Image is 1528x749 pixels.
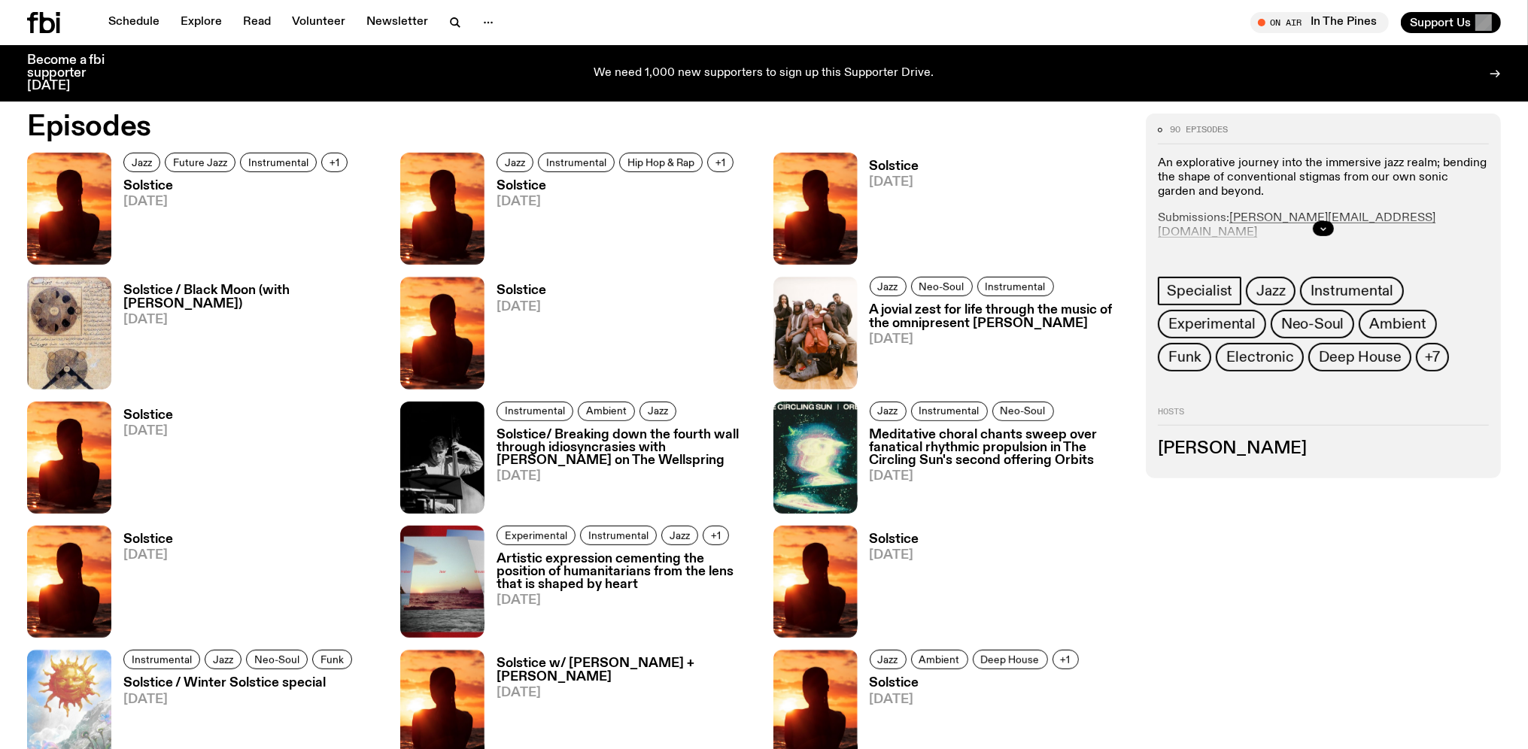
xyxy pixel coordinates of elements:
a: Solstice[DATE] [485,180,738,265]
a: Read [234,12,280,33]
h3: Solstice w/ [PERSON_NAME] + [PERSON_NAME] [497,657,755,683]
a: Solstice[DATE] [858,160,919,265]
a: Funk [1158,343,1211,371]
h3: Solstice [870,160,919,173]
button: Support Us [1401,12,1501,33]
a: Experimental [497,526,576,545]
button: +1 [1053,650,1079,669]
h3: Solstice/ Breaking down the fourth wall through idiosyncrasies with [PERSON_NAME] on The Wellspring [497,429,755,467]
a: Specialist [1158,277,1241,305]
button: +7 [1416,343,1449,371]
a: Meditative choral chants sweep over fanatical rhythmic propulsion in The Circling Sun's second of... [858,429,1129,514]
a: Instrumental [240,153,317,172]
span: Jazz [878,654,898,666]
span: Jazz [878,281,898,293]
span: Ambient [919,654,960,666]
span: Funk [320,654,344,666]
a: Instrumental [911,402,988,421]
span: [DATE] [870,176,919,189]
a: Explore [172,12,231,33]
span: [DATE] [497,470,755,483]
span: [DATE] [497,594,755,607]
a: Instrumental [497,402,573,421]
img: A scanned scripture of medieval islamic astrology illustrating an eclipse [27,277,111,389]
h3: Solstice / Winter Solstice special [123,677,357,690]
a: Deep House [1308,343,1411,371]
span: Jazz [878,405,898,417]
a: Solstice[DATE] [111,409,173,514]
span: Instrumental [546,156,606,168]
span: Future Jazz [173,156,227,168]
a: Jazz [123,153,160,172]
span: Neo-Soul [1281,316,1344,332]
img: A girl standing in the ocean as waist level, staring into the rise of the sun. [400,277,485,389]
a: Schedule [99,12,169,33]
span: [DATE] [870,333,1129,346]
h3: Solstice [123,533,173,546]
h3: Meditative choral chants sweep over fanatical rhythmic propulsion in The Circling Sun's second of... [870,429,1129,467]
h2: Episodes [27,114,1004,141]
h3: Solstice [123,409,173,422]
span: Jazz [213,654,233,666]
img: A girl standing in the ocean as waist level, staring into the rise of the sun. [400,153,485,265]
span: +1 [711,529,721,541]
h3: Solstice [497,180,738,193]
span: Jazz [132,156,152,168]
p: We need 1,000 new supporters to sign up this Supporter Drive. [594,67,934,80]
img: Black and white photo of musician Jacques Emery playing his double bass reading sheet music. [400,402,485,514]
a: Newsletter [357,12,437,33]
span: Ambient [1369,316,1426,332]
h2: Hosts [1158,408,1489,426]
span: Neo-Soul [1001,405,1046,417]
h3: Become a fbi supporter [DATE] [27,54,123,92]
span: Experimental [1168,316,1256,332]
h3: Solstice [497,284,546,297]
span: Neo-Soul [254,654,299,666]
button: On AirIn The Pines [1250,12,1389,33]
a: Artistic expression cementing the position of humanitarians from the lens that is shaped by heart... [485,553,755,638]
h3: Solstice / Black Moon (with [PERSON_NAME]) [123,284,382,310]
img: A girl standing in the ocean as waist level, staring into the rise of the sun. [27,402,111,514]
a: Neo-Soul [1271,310,1354,338]
span: [DATE] [870,470,1129,483]
span: Deep House [981,654,1040,666]
a: Jazz [661,526,698,545]
img: Collated images of the sea with a distant boat and sunset placed like photographs on a red surfac... [400,526,485,638]
a: Instrumental [977,277,1054,296]
a: Jazz [497,153,533,172]
span: +1 [715,156,725,168]
span: Jazz [670,529,690,541]
span: [DATE] [123,314,382,326]
span: Jazz [1256,283,1285,299]
span: [DATE] [870,693,1083,706]
img: A girl standing in the ocean as waist level, staring into the rise of the sun. [27,153,111,265]
span: Instrumental [1311,283,1393,299]
img: A girl standing in the ocean as waist level, staring into the rise of the sun. [773,526,858,638]
span: [DATE] [497,687,755,699]
span: Hip Hop & Rap [627,156,694,168]
a: Jazz [870,650,907,669]
span: [DATE] [123,693,357,706]
a: Funk [312,650,352,669]
a: Instrumental [123,650,200,669]
span: Neo-Soul [919,281,964,293]
span: 90 episodes [1170,126,1228,134]
a: Jazz [870,402,907,421]
span: [DATE] [497,301,546,314]
a: Ambient [911,650,968,669]
span: Jazz [648,405,668,417]
a: Solstice/ Breaking down the fourth wall through idiosyncrasies with [PERSON_NAME] on The Wellspri... [485,429,755,514]
button: +1 [703,526,729,545]
span: Instrumental [588,529,649,541]
span: Electronic [1226,349,1293,365]
a: Jazz [639,402,676,421]
a: Jazz [1246,277,1296,305]
span: +1 [1061,654,1071,666]
span: Ambient [586,405,627,417]
span: [DATE] [497,196,738,208]
a: Ambient [578,402,635,421]
h3: [PERSON_NAME] [1158,441,1489,457]
span: [DATE] [870,549,919,562]
button: +1 [707,153,734,172]
span: +1 [330,156,339,168]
